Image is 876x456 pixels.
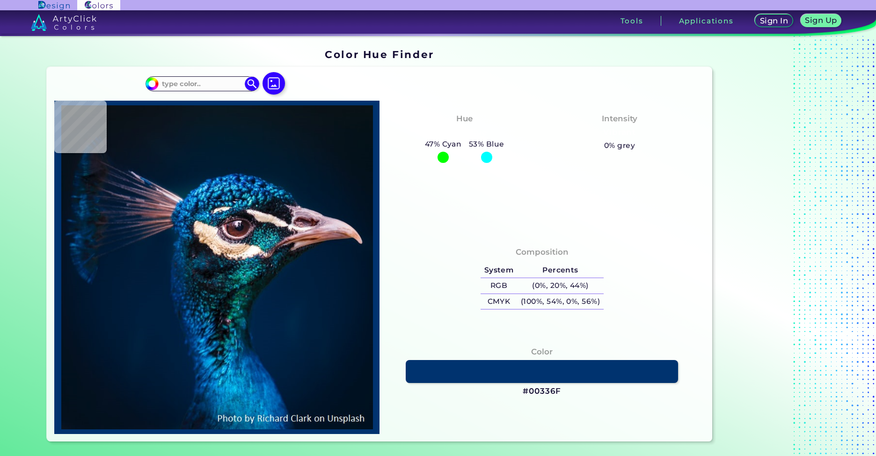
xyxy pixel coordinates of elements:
[599,127,640,138] h3: Vibrant
[465,138,508,150] h5: 53% Blue
[159,77,246,90] input: type color..
[516,245,569,259] h4: Composition
[263,72,285,95] img: icon picture
[38,1,70,10] img: ArtyClick Design logo
[517,278,604,294] h5: (0%, 20%, 44%)
[481,278,517,294] h5: RGB
[438,127,491,138] h3: Cyan-Blue
[59,105,375,429] img: img_pavlin.jpg
[523,386,561,397] h3: #00336F
[517,294,604,309] h5: (100%, 54%, 0%, 56%)
[325,47,434,61] h1: Color Hue Finder
[245,77,259,91] img: icon search
[456,112,473,125] h4: Hue
[602,112,637,125] h4: Intensity
[531,345,553,359] h4: Color
[481,262,517,278] h5: System
[421,138,465,150] h5: 47% Cyan
[31,14,97,31] img: logo_artyclick_colors_white.svg
[481,294,517,309] h5: CMYK
[756,15,792,27] a: Sign In
[620,17,643,24] h3: Tools
[679,17,734,24] h3: Applications
[806,17,836,24] h5: Sign Up
[604,140,635,152] h5: 0% grey
[802,15,840,27] a: Sign Up
[517,262,604,278] h5: Percents
[761,17,788,24] h5: Sign In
